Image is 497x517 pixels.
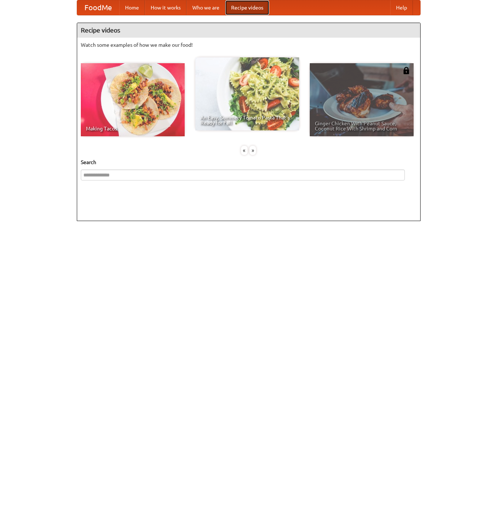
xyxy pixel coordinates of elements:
a: Recipe videos [225,0,269,15]
a: An Easy, Summery Tomato Pasta That's Ready for Fall [195,57,299,130]
a: Help [390,0,413,15]
p: Watch some examples of how we make our food! [81,41,417,49]
a: Making Tacos [81,63,185,136]
a: How it works [145,0,187,15]
h4: Recipe videos [77,23,420,38]
a: Home [119,0,145,15]
div: » [249,146,256,155]
a: FoodMe [77,0,119,15]
h5: Search [81,159,417,166]
div: « [241,146,248,155]
span: An Easy, Summery Tomato Pasta That's Ready for Fall [200,115,294,125]
span: Making Tacos [86,126,180,131]
img: 483408.png [403,67,410,74]
a: Who we are [187,0,225,15]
